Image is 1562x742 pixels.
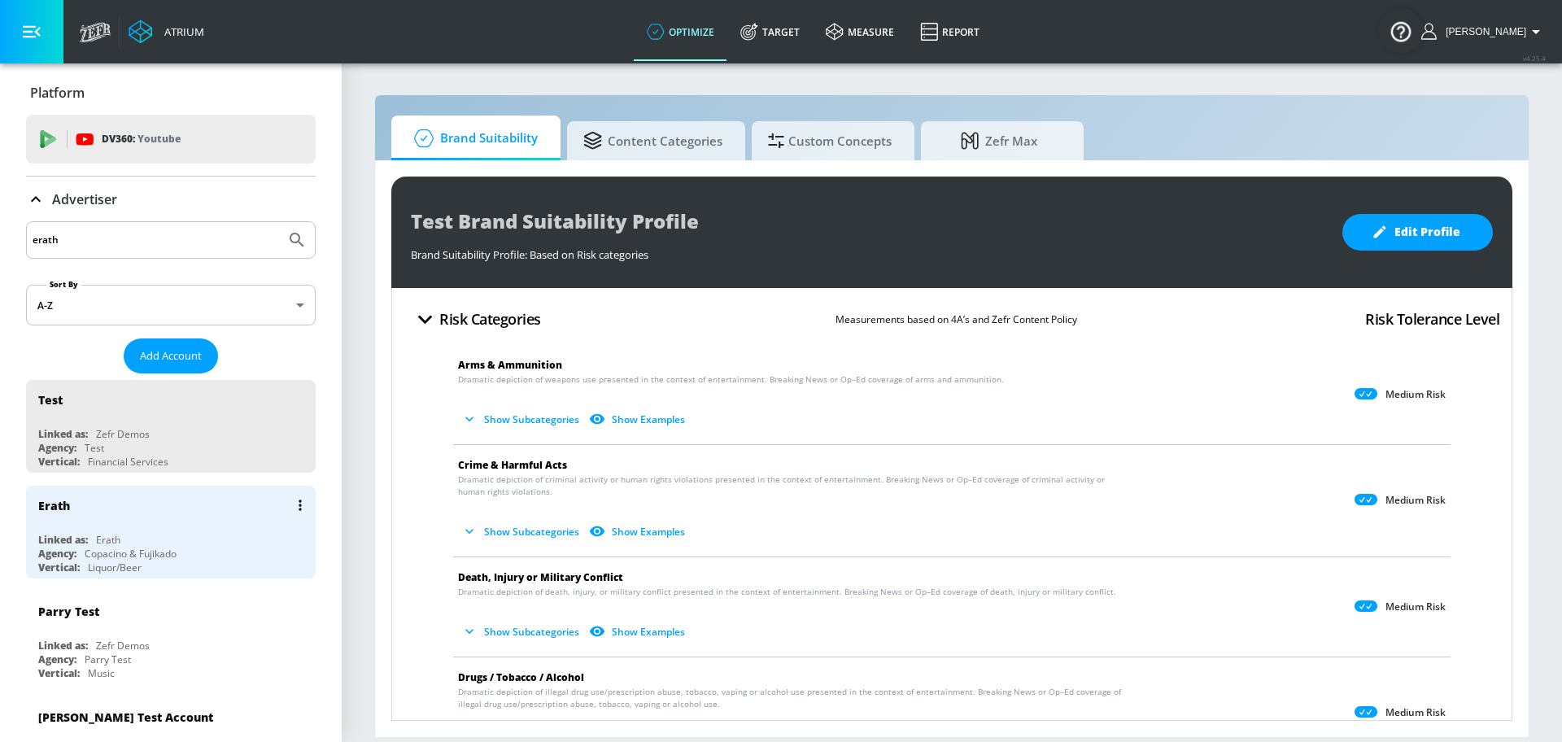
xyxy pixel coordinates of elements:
div: DV360: Youtube [26,115,316,164]
p: Medium Risk [1385,600,1446,613]
div: Linked as: [38,639,88,653]
button: Submit Search [279,222,315,258]
div: Advertiser [26,177,316,222]
div: Zefr Demos [96,639,150,653]
span: Zefr Max [937,121,1061,160]
div: Linked as: [38,533,88,547]
div: Copacino & Fujikado [85,547,177,561]
div: TestLinked as:Zefr DemosAgency:TestVertical:Financial Services [26,380,316,473]
div: Test [38,392,63,408]
span: Death, Injury or Military Conflict [458,570,623,584]
button: Risk Categories [404,300,548,338]
span: Brand Suitability [408,119,538,158]
div: [PERSON_NAME] Test Account [38,709,213,725]
div: Agency: [38,441,76,455]
span: login as: samantha.yip@zefr.com [1439,26,1526,37]
input: Search by name [33,229,279,251]
span: Custom Concepts [768,121,892,160]
span: v 4.25.4 [1523,54,1546,63]
span: Dramatic depiction of illegal drug use/prescription abuse, tobacco, vaping or alcohol use present... [458,686,1131,710]
div: Music [88,666,115,680]
div: Liquor/Beer [88,561,142,574]
div: Vertical: [38,561,80,574]
button: Edit Profile [1342,214,1493,251]
button: [PERSON_NAME] [1421,22,1546,41]
button: Show Subcategories [458,518,586,545]
div: Financial Services [88,455,168,469]
div: Vertical: [38,666,80,680]
div: Brand Suitability Profile: Based on Risk categories [411,239,1326,262]
div: Linked as: [38,427,88,441]
button: Show Examples [586,406,692,433]
p: Medium Risk [1385,706,1446,719]
span: Crime & Harmful Acts [458,458,567,472]
div: Parry Test [85,653,131,666]
div: A-Z [26,285,316,325]
p: Platform [30,84,85,102]
div: Parry TestLinked as:Zefr DemosAgency:Parry TestVertical:Music [26,591,316,684]
div: ErathLinked as:ErathAgency:Copacino & FujikadoVertical:Liquor/Beer [26,486,316,578]
button: Show Examples [586,518,692,545]
p: Measurements based on 4A’s and Zefr Content Policy [836,311,1077,328]
div: Zefr Demos [96,427,150,441]
div: Erath [96,533,120,547]
span: Add Account [140,347,202,365]
div: Agency: [38,547,76,561]
span: Dramatic depiction of criminal activity or human rights violations presented in the context of en... [458,474,1131,498]
button: Show Subcategories [458,406,586,433]
button: Open Resource Center [1378,8,1424,54]
a: Report [907,2,993,61]
div: Test [85,441,104,455]
p: Medium Risk [1385,388,1446,401]
div: Vertical: [38,455,80,469]
button: Show Subcategories [458,618,586,645]
p: Youtube [137,130,181,147]
a: Atrium [129,20,204,44]
div: Agency: [38,653,76,666]
a: Target [727,2,813,61]
div: Platform [26,70,316,116]
h4: Risk Tolerance Level [1365,308,1499,330]
div: Atrium [158,24,204,39]
span: Edit Profile [1375,222,1460,242]
p: DV360: [102,130,181,148]
a: measure [813,2,907,61]
span: Drugs / Tobacco / Alcohol [458,670,584,684]
span: Arms & Ammunition [458,358,562,372]
button: Add Account [124,338,218,373]
div: Erath [38,498,70,513]
label: Sort By [46,279,81,290]
span: Dramatic depiction of weapons use presented in the context of entertainment. Breaking News or Op–... [458,373,1004,386]
span: Dramatic depiction of death, injury, or military conflict presented in the context of entertainme... [458,586,1116,598]
div: Parry Test [38,604,99,619]
a: optimize [634,2,727,61]
button: Show Examples [586,618,692,645]
span: Content Categories [583,121,722,160]
p: Advertiser [52,190,117,208]
p: Medium Risk [1385,494,1446,507]
h4: Risk Categories [439,308,541,330]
